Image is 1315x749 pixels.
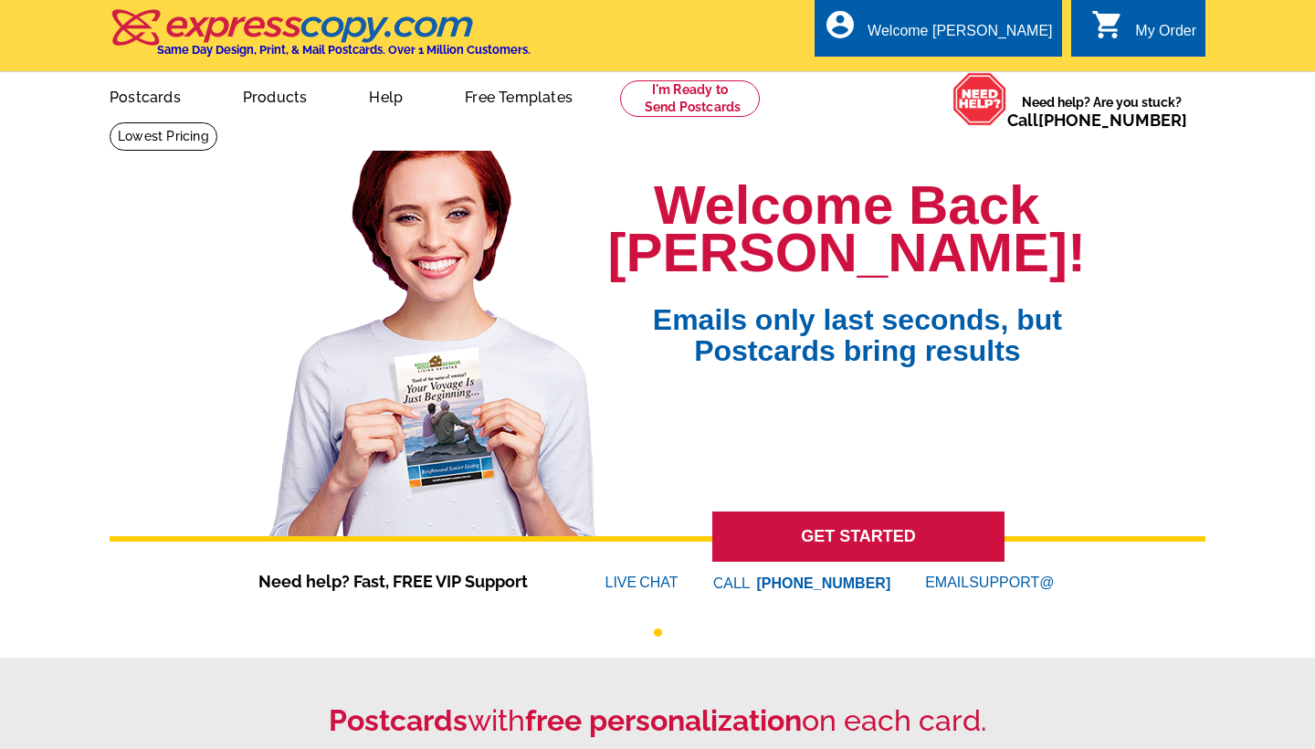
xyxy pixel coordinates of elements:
a: LIVECHAT [605,575,679,590]
span: Call [1007,111,1187,130]
img: help [952,72,1007,126]
span: Need help? Are you stuck? [1007,93,1196,130]
h4: Same Day Design, Print, & Mail Postcards. Over 1 Million Customers. [157,43,531,57]
div: My Order [1135,23,1196,48]
a: shopping_cart My Order [1091,20,1196,43]
h1: Welcome Back [PERSON_NAME]! [608,182,1086,277]
h2: with on each card. [110,703,1205,738]
a: Free Templates [436,74,602,117]
a: Help [340,74,432,117]
a: Postcards [80,74,210,117]
span: Emails only last seconds, but Postcards bring results [629,277,1086,366]
button: 1 of 1 [654,628,662,637]
div: Welcome [PERSON_NAME] [868,23,1052,48]
a: [PHONE_NUMBER] [1038,111,1187,130]
a: Products [214,74,337,117]
a: Same Day Design, Print, & Mail Postcards. Over 1 Million Customers. [110,22,531,57]
a: GET STARTED [712,512,1005,562]
img: welcome-back-logged-in.png [258,136,608,536]
font: SUPPORT@ [969,572,1057,594]
font: LIVE [605,572,640,594]
i: account_circle [824,8,857,41]
strong: free personalization [525,703,802,737]
strong: Postcards [329,703,468,737]
i: shopping_cart [1091,8,1124,41]
span: Need help? Fast, FREE VIP Support [258,569,551,594]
